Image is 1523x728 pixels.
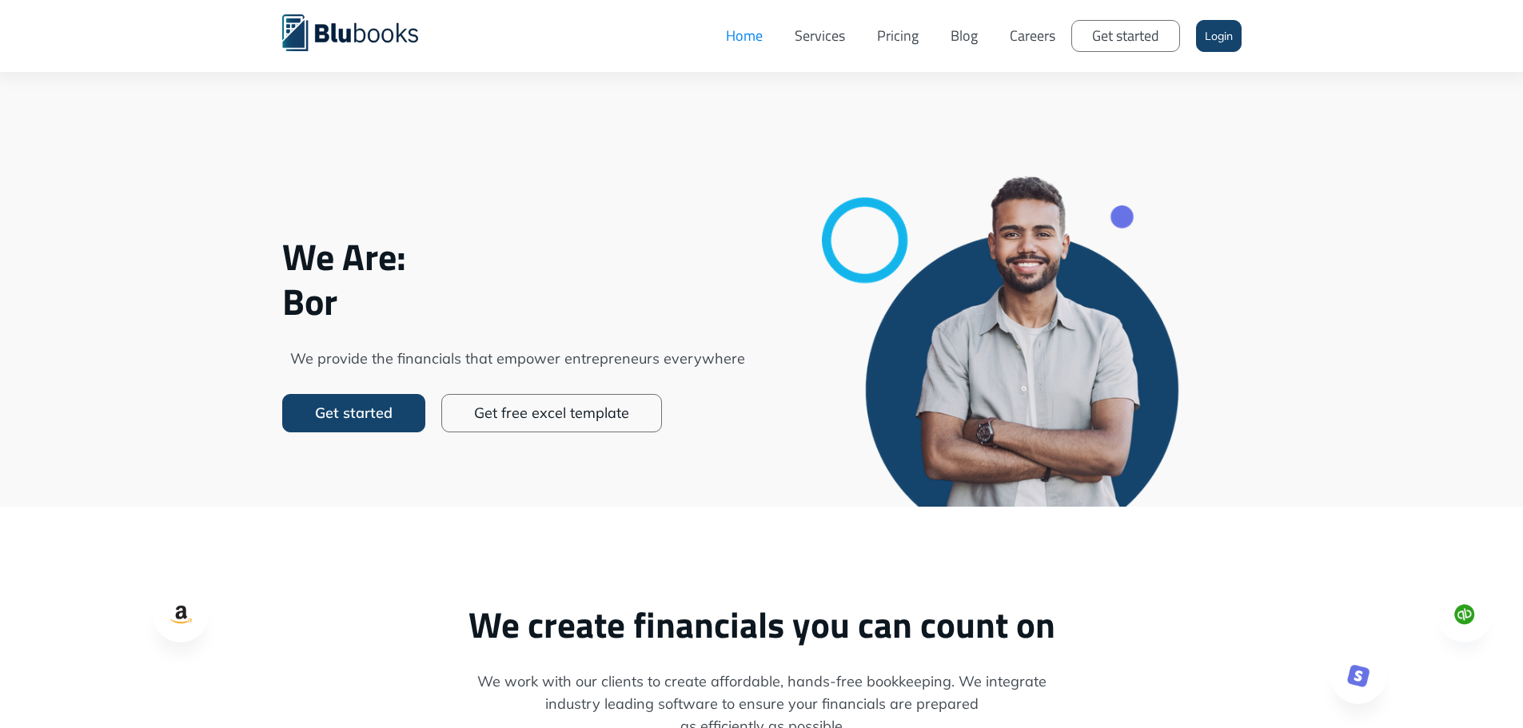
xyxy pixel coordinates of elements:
a: Pricing [861,12,935,60]
span: We work with our clients to create affordable, hands-free bookkeeping. We integrate [282,670,1242,693]
a: home [282,12,442,51]
span: We provide the financials that empower entrepreneurs everywhere [282,348,754,370]
a: Home [710,12,779,60]
a: Get started [1071,20,1180,52]
h2: We create financials you can count on [282,603,1242,646]
a: Get started [282,394,425,432]
span: We Are: [282,234,754,279]
a: Blog [935,12,994,60]
a: Get free excel template [441,394,662,432]
a: Services [779,12,861,60]
span: Bor [282,279,754,324]
span: industry leading software to ensure your financials are prepared [282,693,1242,715]
a: Careers [994,12,1071,60]
a: Login [1196,20,1242,52]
